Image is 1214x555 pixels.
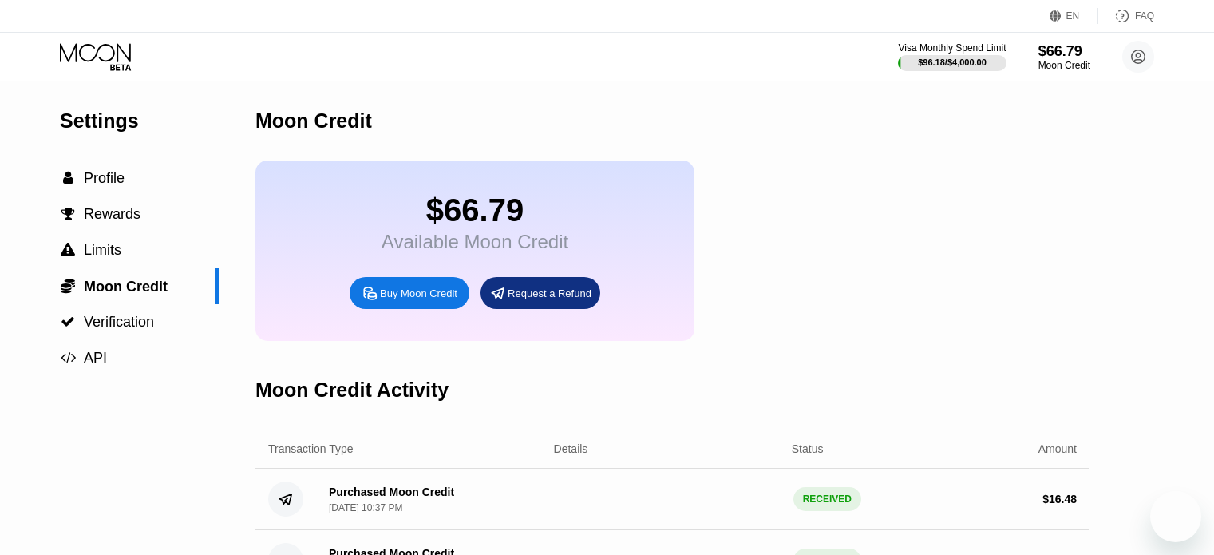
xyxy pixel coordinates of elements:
div: FAQ [1135,10,1154,22]
span:  [61,207,75,221]
div: Visa Monthly Spend Limit [898,42,1006,54]
div:  [60,278,76,294]
div: Transaction Type [268,442,354,455]
span:  [63,171,73,185]
div: EN [1066,10,1080,22]
div: Buy Moon Credit [350,277,469,309]
div: Moon Credit [255,109,372,133]
div: $96.18 / $4,000.00 [918,57,987,67]
div:  [60,207,76,221]
div: Settings [60,109,219,133]
div: Moon Credit [1038,60,1090,71]
div: EN [1050,8,1098,24]
div: Buy Moon Credit [380,287,457,300]
span: Verification [84,314,154,330]
iframe: Button to launch messaging window, conversation in progress [1150,491,1201,542]
span:  [61,243,75,257]
div: $66.79Moon Credit [1038,43,1090,71]
div: $ 16.48 [1042,493,1077,505]
div:  [60,171,76,185]
div:  [60,243,76,257]
div: Available Moon Credit [382,231,568,253]
div: Visa Monthly Spend Limit$96.18/$4,000.00 [898,42,1006,71]
div: FAQ [1098,8,1154,24]
div: $66.79 [382,192,568,228]
span: Profile [84,170,125,186]
div: [DATE] 10:37 PM [329,502,402,513]
div:  [60,315,76,329]
span: Limits [84,242,121,258]
div: Moon Credit Activity [255,379,449,402]
div: $66.79 [1038,43,1090,60]
div: Request a Refund [480,277,600,309]
div: Purchased Moon Credit [329,486,454,498]
div: Amount [1038,442,1077,455]
div: Status [792,442,824,455]
div: Details [554,442,588,455]
span: Moon Credit [84,279,168,295]
div: RECEIVED [793,487,861,511]
span: Rewards [84,206,140,222]
div: Request a Refund [508,287,591,300]
span: API [84,350,107,366]
span:  [61,315,75,329]
span:  [61,278,75,294]
span:  [61,351,76,365]
div:  [60,351,76,365]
